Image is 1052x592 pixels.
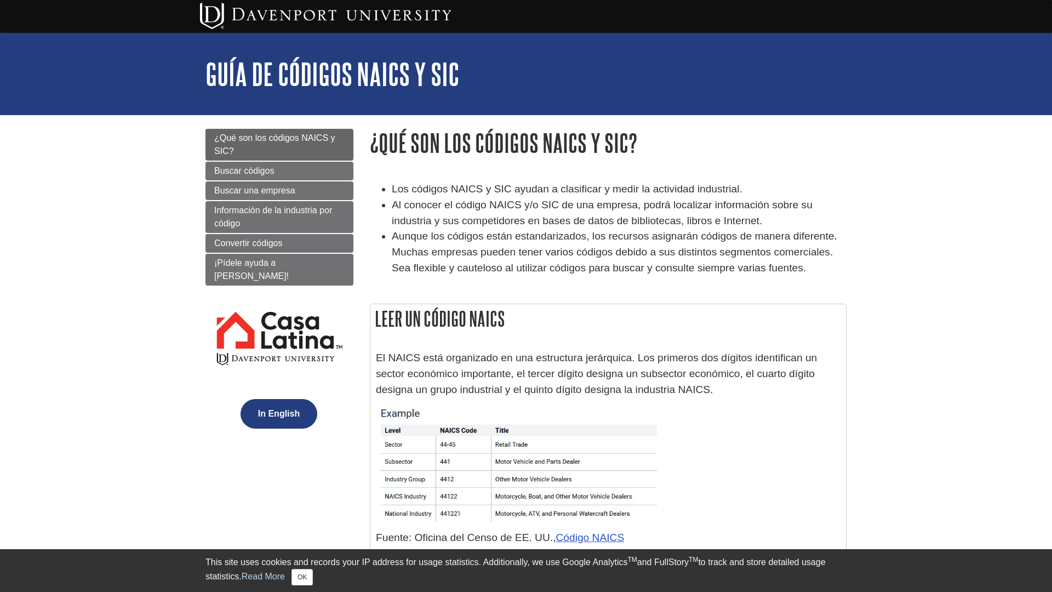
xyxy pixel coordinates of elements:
div: This site uses cookies and records your IP address for usage statistics. Additionally, we use Goo... [205,556,847,585]
img: NAICS Code [379,406,657,522]
a: ¡Pídele ayuda a [PERSON_NAME]! [205,254,353,286]
img: Davenport University [200,3,451,29]
li: Al conocer el código NAICS y/o SIC de una empresa, podrá localizar información sobre su industria... [392,197,847,229]
h1: ¿Qué son los códigos NAICS y SIC? [370,129,847,157]
a: Buscar códigos [205,162,353,180]
li: Los códigos NAICS y SIC ayudan a clasificar y medir la actividad industrial. [392,181,847,197]
span: Información de la industria por código [214,206,332,228]
a: ¿Qué son los códigos NAICS y SIC? [205,129,353,161]
h2: Leer un código NAICS [370,304,846,333]
span: ¿Qué son los códigos NAICS y SIC? [214,133,335,156]
a: Convertir códigos [205,234,353,253]
a: Información de la industria por código [205,201,353,233]
span: Buscar una empresa [214,186,295,195]
sup: TM [689,556,698,563]
p: El NAICS está organizado en una estructura jerárquica. Los primeros dos dígitos identifican un se... [376,350,841,397]
li: Aunque los códigos están estandarizados, los recursos asignarán códigos de manera diferente. Much... [392,229,847,276]
span: Buscar códigos [214,166,274,175]
a: Read More [242,572,285,581]
a: Buscar una empresa [205,181,353,200]
a: In English [238,409,320,418]
a: Código NAICS [556,532,624,543]
span: ¡Pídele ayuda a [PERSON_NAME]! [214,258,289,281]
button: In English [241,399,317,429]
a: Guía de códigos NAICS y SIC [205,57,459,91]
p: Fuente: Oficina del Censo de EE. UU., [376,530,841,546]
sup: TM [627,556,637,563]
span: Convertir códigos [214,238,283,248]
button: Close [291,569,313,585]
div: Guide Page Menu [205,129,353,447]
